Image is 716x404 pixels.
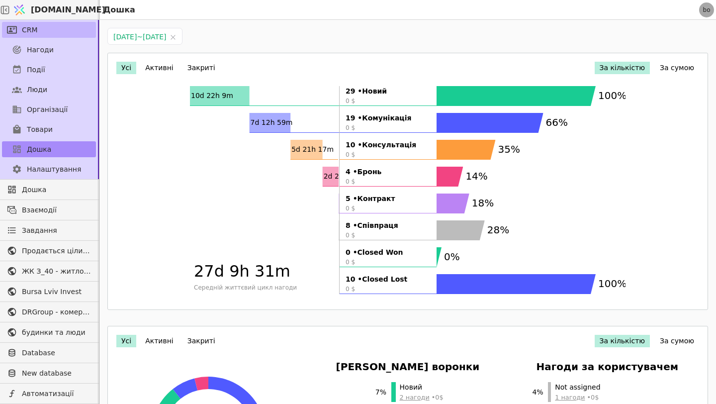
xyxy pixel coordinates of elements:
[99,4,135,16] h2: Дошка
[400,393,444,402] span: • 0 $
[346,194,431,204] strong: 5 • Контракт
[346,86,431,97] strong: 29 • Новий
[140,62,179,74] button: Активні
[27,65,45,75] span: Події
[336,359,480,374] h3: [PERSON_NAME] воронки
[170,34,176,40] svg: close
[2,121,96,137] a: Товари
[182,335,220,347] button: Закриті
[182,62,220,74] button: Закриті
[2,263,96,279] a: ЖК З_40 - житлова та комерційна нерухомість класу Преміум
[346,177,431,186] span: 0 $
[2,345,96,361] a: Database
[400,394,430,401] span: 2 нагоди
[346,220,431,231] strong: 8 • Співпраця
[2,386,96,402] a: Автоматизації
[346,97,431,105] span: 0 $
[537,359,679,374] h3: Нагоди за користувачем
[31,4,105,16] span: [DOMAIN_NAME]
[2,182,96,198] a: Дошка
[2,62,96,78] a: Події
[27,104,68,115] span: Організації
[22,287,91,297] span: Bursa Lviv Invest
[27,144,51,155] span: Дошка
[346,204,431,213] span: 0 $
[2,324,96,340] a: будинки та люди
[22,185,91,195] span: Дошка
[22,205,91,215] span: Взаємодії
[22,246,91,256] span: Продається цілий будинок [PERSON_NAME] нерухомість
[10,0,99,19] a: [DOMAIN_NAME]
[22,327,91,338] span: будинки та люди
[22,307,91,317] span: DRGroup - комерційна нерухоомість
[699,2,714,17] a: bo
[22,389,91,399] span: Автоматизації
[346,247,431,258] strong: 0 • Closed Won
[595,62,650,74] button: За кількістю
[251,118,293,126] text: 7d 12h 59m
[444,251,460,263] text: 0%
[2,22,96,38] a: CRM
[400,382,444,393] span: Новий
[12,0,27,19] img: Logo
[2,161,96,177] a: Налаштування
[116,335,136,347] button: Усі
[2,101,96,117] a: Організації
[27,45,54,55] span: Нагоди
[2,141,96,157] a: Дошка
[2,243,96,259] a: Продається цілий будинок [PERSON_NAME] нерухомість
[194,283,335,292] span: Середній життєвий цикл нагоди
[366,387,386,398] span: 7 %
[346,167,431,177] strong: 4 • Бронь
[498,143,520,155] text: 35%
[598,278,626,290] text: 100%
[2,222,96,238] a: Завдання
[346,285,431,294] span: 0 $
[2,304,96,320] a: DRGroup - комерційна нерухоомість
[472,197,494,209] text: 18%
[598,90,626,101] text: 100%
[555,382,600,393] span: Not assigned
[194,259,335,283] span: 27d 9h 31m
[22,266,91,277] span: ЖК З_40 - житлова та комерційна нерухомість класу Преміум
[346,274,431,285] strong: 10 • Closed Lost
[465,170,487,182] text: 14%
[324,172,366,180] text: 2d 23h 10m
[291,145,334,153] text: 5d 21h 17m
[2,202,96,218] a: Взаємодії
[655,335,699,347] button: За сумою
[655,62,699,74] button: За сумою
[22,368,91,379] span: New database
[555,393,600,402] span: • 0 $
[2,42,96,58] a: Нагоди
[191,92,233,100] text: 10d 22h 9m
[346,123,431,132] span: 0 $
[2,82,96,98] a: Люди
[346,140,431,150] strong: 10 • Консультація
[22,348,91,358] span: Database
[27,85,47,95] span: Люди
[346,258,431,267] span: 0 $
[22,25,38,35] span: CRM
[346,150,431,159] span: 0 $
[22,225,57,236] span: Завдання
[116,62,136,74] button: Усі
[555,394,585,401] span: 1 нагоди
[140,335,179,347] button: Активні
[2,365,96,381] a: New database
[346,113,431,123] strong: 19 • Комунікація
[595,335,650,347] button: За кількістю
[546,116,568,128] text: 66%
[27,164,81,175] span: Налаштування
[2,284,96,300] a: Bursa Lviv Invest
[487,224,509,236] text: 28%
[170,32,176,42] span: Clear
[346,231,431,240] span: 0 $
[27,124,53,135] span: Товари
[524,387,543,398] span: 4 %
